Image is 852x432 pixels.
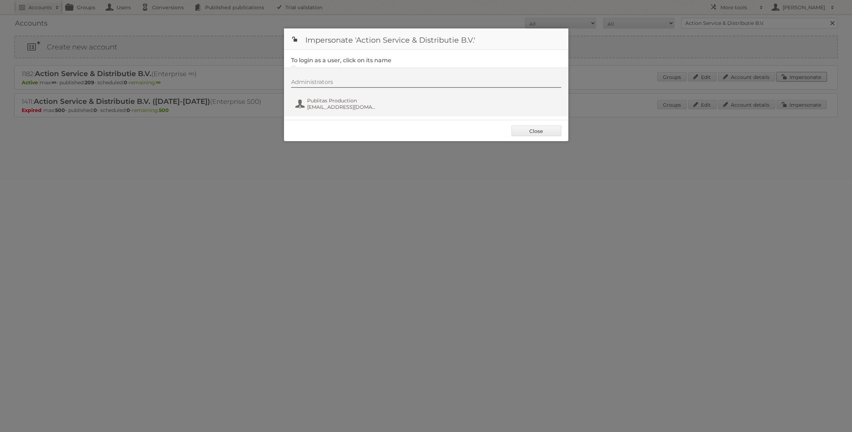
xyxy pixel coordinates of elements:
button: Publitas Production [EMAIL_ADDRESS][DOMAIN_NAME] [295,97,378,111]
span: Publitas Production [307,97,376,104]
legend: To login as a user, click on its name [291,57,391,64]
a: Close [511,126,561,136]
span: [EMAIL_ADDRESS][DOMAIN_NAME] [307,104,376,110]
h1: Impersonate 'Action Service & Distributie B.V.' [284,28,568,50]
div: Administrators [291,79,561,88]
